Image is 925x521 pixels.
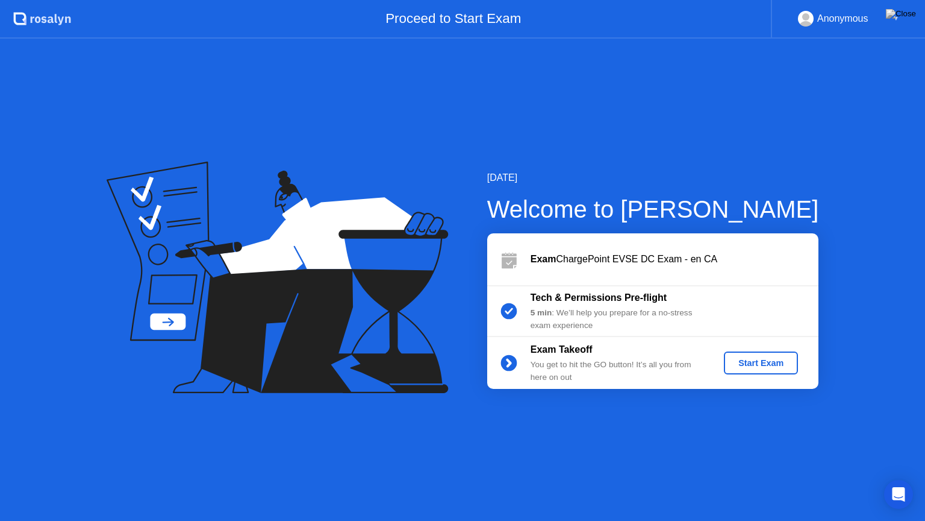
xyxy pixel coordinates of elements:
div: : We’ll help you prepare for a no-stress exam experience [531,307,704,332]
div: Anonymous [817,11,868,27]
b: 5 min [531,308,552,317]
button: Start Exam [724,352,798,374]
div: You get to hit the GO button! It’s all you from here on out [531,359,704,384]
b: Tech & Permissions Pre-flight [531,292,667,303]
div: Open Intercom Messenger [884,480,913,509]
img: Close [886,9,916,19]
div: Welcome to [PERSON_NAME] [487,191,819,227]
b: Exam [531,254,556,264]
div: Start Exam [729,358,793,368]
div: [DATE] [487,171,819,185]
div: ChargePoint EVSE DC Exam - en CA [531,252,818,267]
b: Exam Takeoff [531,344,593,355]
